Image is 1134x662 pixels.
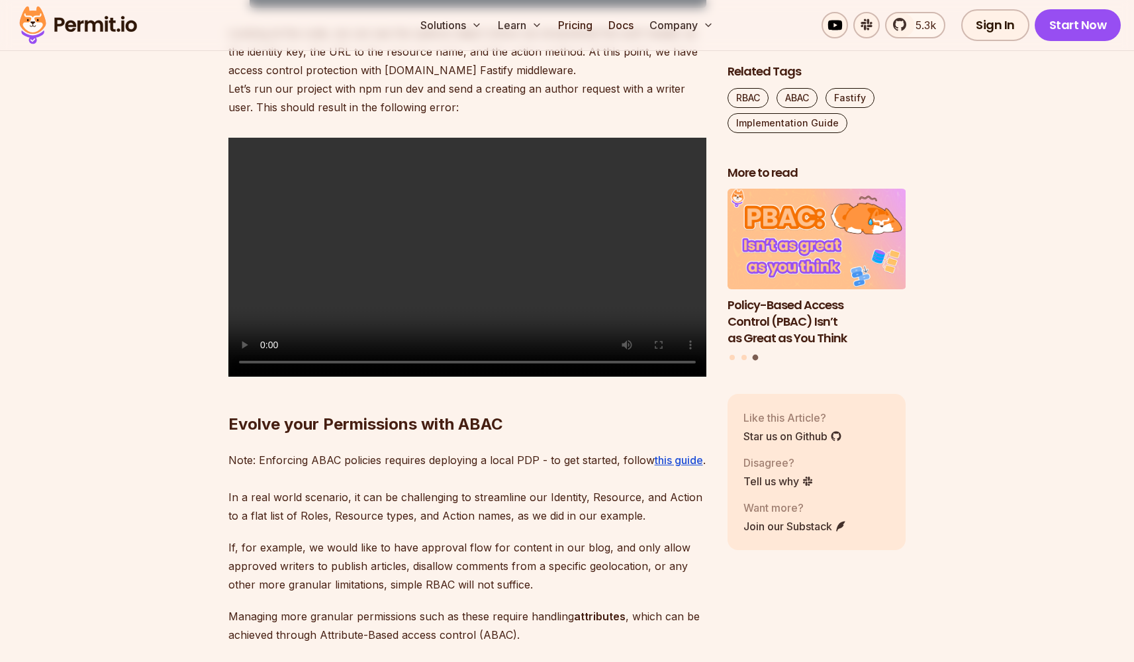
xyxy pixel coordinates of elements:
div: Posts [728,189,906,363]
a: this guide [655,453,703,467]
p: Managing more granular permissions such as these require handling , which can be achieved through... [228,607,706,644]
p: Note: Enforcing ABAC policies requires deploying a local PDP - to get started, follow . In a real... [228,451,706,525]
h2: More to read [728,165,906,181]
p: Looking at the code, we can see the options object where we streamlined the auth header as the id... [228,24,706,117]
button: Go to slide 3 [753,355,759,361]
img: Permit logo [13,3,143,48]
button: Solutions [415,12,487,38]
a: Start Now [1035,9,1121,41]
h2: Related Tags [728,64,906,80]
button: Go to slide 1 [730,355,735,360]
span: 5.3k [908,17,936,33]
p: Disagree? [743,455,814,471]
p: Like this Article? [743,410,842,426]
a: ABAC [777,88,818,108]
a: Join our Substack [743,518,847,534]
a: Implementation Guide [728,113,847,133]
h3: Policy-Based Access Control (PBAC) Isn’t as Great as You Think [728,297,906,346]
li: 3 of 3 [728,189,906,347]
a: Fastify [826,88,874,108]
a: Star us on Github [743,428,842,444]
video: Sorry, your browser doesn't support embedded videos. [228,138,706,377]
a: Docs [603,12,639,38]
p: Want more? [743,500,847,516]
a: RBAC [728,88,769,108]
a: Sign In [961,9,1029,41]
button: Go to slide 2 [741,355,747,360]
a: Tell us why [743,473,814,489]
h2: Evolve your Permissions with ABAC [228,361,706,435]
button: Learn [493,12,547,38]
img: Policy-Based Access Control (PBAC) Isn’t as Great as You Think [728,189,906,290]
a: Policy-Based Access Control (PBAC) Isn’t as Great as You ThinkPolicy-Based Access Control (PBAC) ... [728,189,906,347]
a: Pricing [553,12,598,38]
a: 5.3k [885,12,945,38]
strong: attributes [574,610,626,623]
button: Company [644,12,719,38]
p: If, for example, we would like to have approval flow for content in our blog, and only allow appr... [228,538,706,594]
